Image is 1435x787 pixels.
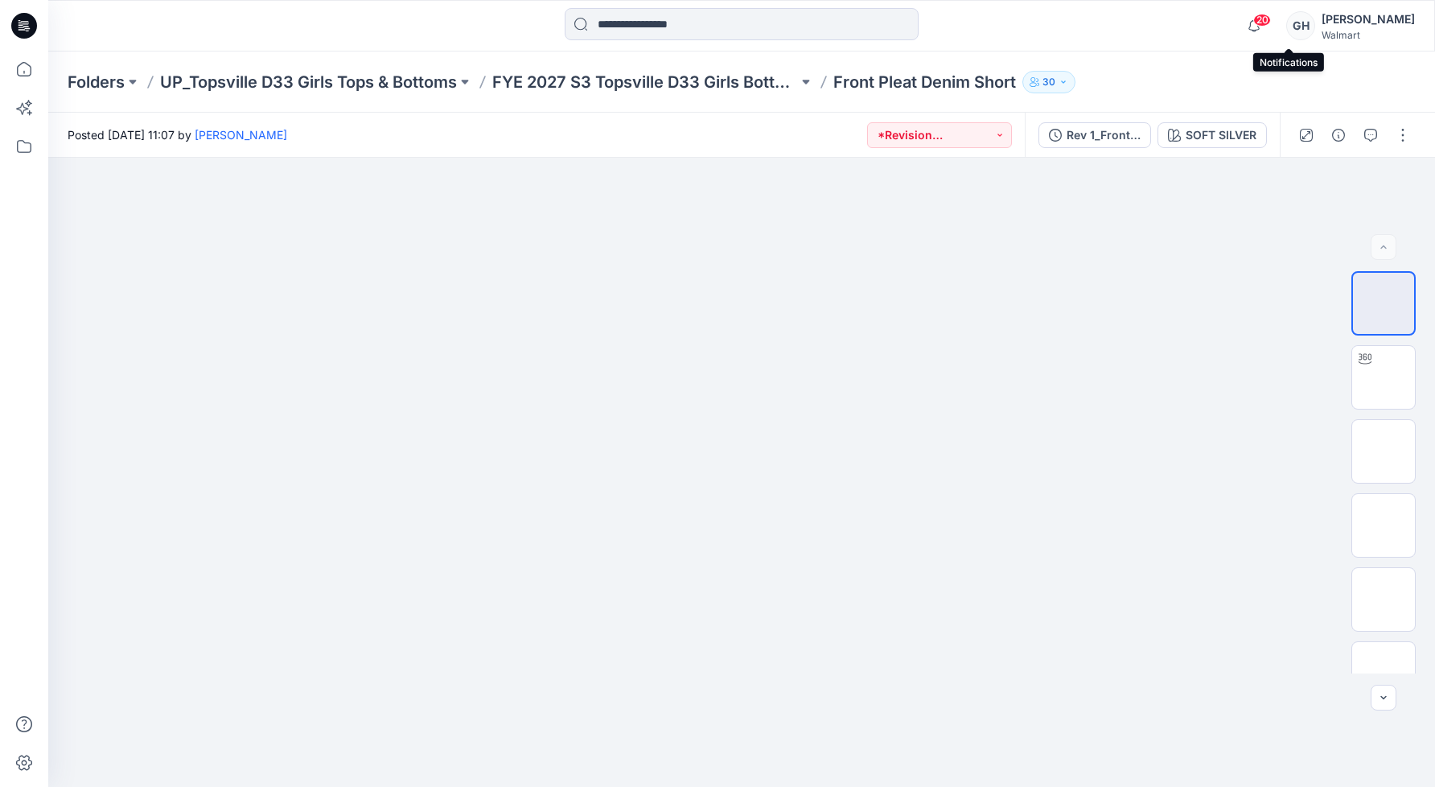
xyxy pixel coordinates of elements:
[1322,10,1415,29] div: [PERSON_NAME]
[68,126,287,143] span: Posted [DATE] 11:07 by
[195,128,287,142] a: [PERSON_NAME]
[1042,73,1055,91] p: 30
[68,71,125,93] a: Folders
[1186,126,1256,144] div: SOFT SILVER
[833,71,1016,93] p: Front Pleat Denim Short
[160,71,457,93] a: UP_Topsville D33 Girls Tops & Bottoms
[1038,122,1151,148] button: Rev 1_Front Pleat Denim Short
[1286,11,1315,40] div: GH
[1067,126,1141,144] div: Rev 1_Front Pleat Denim Short
[1022,71,1075,93] button: 30
[1326,122,1351,148] button: Details
[1253,14,1271,27] span: 20
[492,71,798,93] a: FYE 2027 S3 Topsville D33 Girls Bottoms
[1157,122,1267,148] button: SOFT SILVER
[1322,29,1415,41] div: Walmart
